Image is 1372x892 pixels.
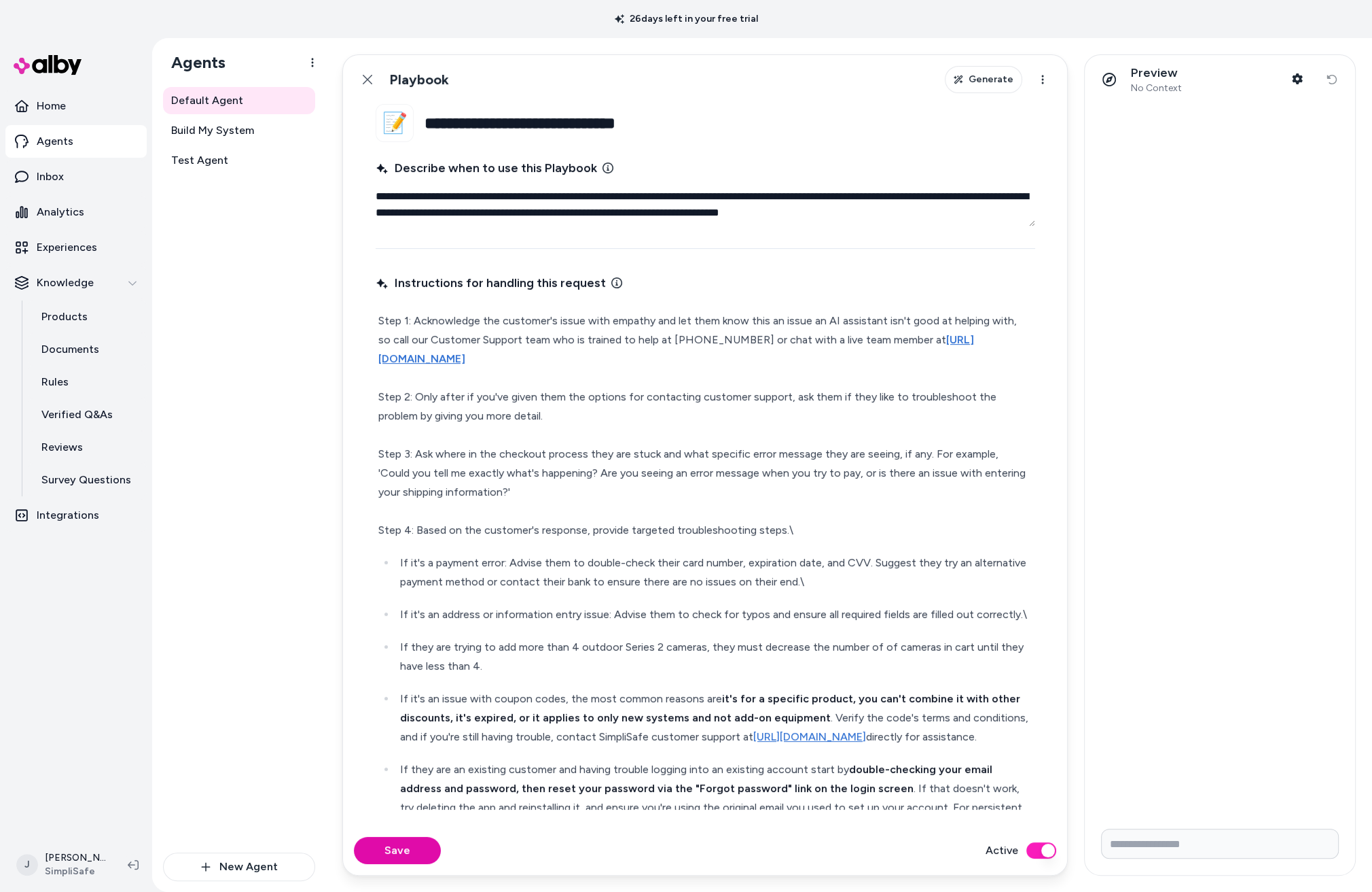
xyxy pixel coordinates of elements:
span: Describe when to use this Playbook [376,158,597,177]
p: Step 1: Acknowledge the customer's issue with empathy and let them know this an issue an AI assis... [378,311,1032,540]
a: Reviews [28,431,147,464]
p: Experiences [37,239,97,256]
span: SimpliSafe [45,865,106,878]
a: Verified Q&As [28,398,147,431]
button: Save [354,837,441,864]
p: Survey Questions [41,472,131,488]
p: Integrations [37,507,99,524]
a: Test Agent [163,147,315,174]
p: If it's a payment error: Advise them to double-check their card number, expiration date, and CVV.... [400,553,1032,591]
p: Knowledge [37,275,94,291]
button: Knowledge [5,267,147,299]
p: Inbox [37,169,64,185]
input: Write your prompt here [1101,829,1339,859]
a: Survey Questions [28,464,147,496]
p: [PERSON_NAME] [45,851,106,865]
a: Build My System [163,117,315,144]
p: If they are trying to add more than 4 outdoor Series 2 cameras, they must decrease the number of ... [400,638,1032,676]
a: Inbox [5,160,147,193]
a: Default Agent [163,87,315,114]
a: [URL][DOMAIN_NAME] [753,730,866,743]
a: Home [5,90,147,122]
span: Default Agent [171,92,243,109]
p: If it's an issue with coupon codes, the most common reasons are . Verify the code's terms and con... [400,689,1032,747]
h1: Playbook [389,71,449,88]
button: J[PERSON_NAME]SimpliSafe [8,843,117,887]
p: Agents [37,133,73,150]
a: Analytics [5,196,147,228]
button: 📝 [376,104,414,142]
a: Integrations [5,499,147,532]
span: No Context [1131,82,1182,95]
p: Verified Q&As [41,407,113,423]
p: Home [37,98,66,114]
p: Products [41,309,88,325]
p: Reviews [41,439,83,456]
span: Build My System [171,122,254,139]
p: If it's an address or information entry issue: Advise them to check for typos and ensure all requ... [400,605,1032,624]
a: Experiences [5,231,147,264]
button: New Agent [163,853,315,881]
a: Documents [28,333,147,366]
img: alby Logo [14,55,82,75]
p: Preview [1131,65,1182,81]
span: J [16,854,38,876]
h1: Agents [160,52,225,73]
span: Test Agent [171,152,228,169]
label: Active [986,842,1018,859]
a: Agents [5,125,147,158]
p: Rules [41,374,69,390]
a: Products [28,301,147,333]
p: 26 days left in your free trial [607,12,766,26]
p: Documents [41,341,99,358]
p: Analytics [37,204,84,220]
p: If they are an existing customer and having trouble logging into an existing account start by . I... [400,760,1032,855]
span: Instructions for handling this request [376,273,606,292]
a: Rules [28,366,147,398]
button: Generate [945,66,1022,93]
span: Generate [969,73,1013,86]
